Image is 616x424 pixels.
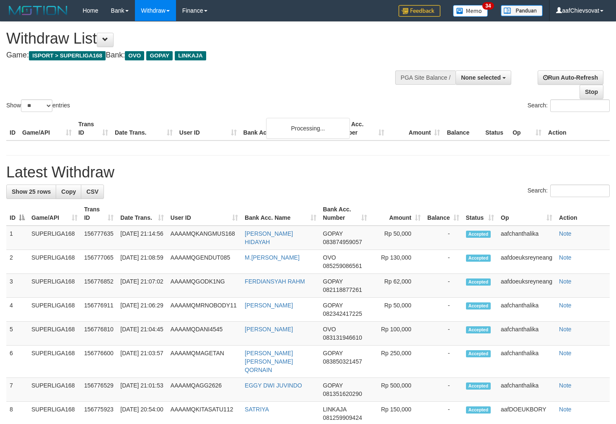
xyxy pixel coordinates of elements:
[370,202,424,226] th: Amount: activate to sort column ascending
[323,334,362,341] span: Copy 083131946610 to clipboard
[482,117,509,140] th: Status
[370,274,424,298] td: Rp 62,000
[466,278,491,286] span: Accepted
[117,226,167,250] td: [DATE] 21:14:56
[81,226,117,250] td: 156777635
[323,230,343,237] span: GOPAY
[323,263,362,269] span: Copy 085259086561 to clipboard
[61,188,76,195] span: Copy
[323,358,362,365] span: Copy 083850321457 to clipboard
[323,278,343,285] span: GOPAY
[117,346,167,378] td: [DATE] 21:03:57
[424,202,463,226] th: Balance: activate to sort column ascending
[443,117,482,140] th: Balance
[86,188,98,195] span: CSV
[81,202,117,226] th: Trans ID: activate to sort column ascending
[323,286,362,293] span: Copy 082118877261 to clipboard
[559,302,572,309] a: Note
[167,378,241,402] td: AAAAMQAGG2626
[466,255,491,262] span: Accepted
[323,382,343,389] span: GOPAY
[28,378,81,402] td: SUPERLIGA168
[167,298,241,322] td: AAAAMQMRNOBODY11
[424,250,463,274] td: -
[6,226,28,250] td: 1
[6,185,56,199] a: Show 25 rows
[580,85,603,99] a: Stop
[399,5,440,17] img: Feedback.jpg
[167,346,241,378] td: AAAAMQMAGETAN
[6,164,610,181] h1: Latest Withdraw
[167,202,241,226] th: User ID: activate to sort column ascending
[497,250,556,274] td: aafdoeuksreyneang
[424,226,463,250] td: -
[559,278,572,285] a: Note
[6,298,28,322] td: 4
[323,350,343,356] span: GOPAY
[29,51,106,60] span: ISPORT > SUPERLIGA168
[245,326,293,333] a: [PERSON_NAME]
[370,226,424,250] td: Rp 50,000
[176,117,240,140] th: User ID
[81,322,117,346] td: 156776810
[320,202,371,226] th: Bank Acc. Number: activate to sort column ascending
[323,326,336,333] span: OVO
[117,202,167,226] th: Date Trans.: activate to sort column ascending
[466,382,491,390] span: Accepted
[559,350,572,356] a: Note
[28,346,81,378] td: SUPERLIGA168
[167,226,241,250] td: AAAAMQKANGMUS168
[245,406,269,413] a: SATRIYA
[6,202,28,226] th: ID: activate to sort column descending
[6,30,402,47] h1: Withdraw List
[117,378,167,402] td: [DATE] 21:01:53
[28,202,81,226] th: Game/API: activate to sort column ascending
[117,298,167,322] td: [DATE] 21:06:29
[466,350,491,357] span: Accepted
[559,326,572,333] a: Note
[117,274,167,298] td: [DATE] 21:07:02
[6,99,70,112] label: Show entries
[245,302,293,309] a: [PERSON_NAME]
[6,274,28,298] td: 3
[6,117,19,140] th: ID
[28,226,81,250] td: SUPERLIGA168
[81,185,104,199] a: CSV
[528,185,610,197] label: Search:
[6,346,28,378] td: 6
[370,250,424,274] td: Rp 130,000
[424,274,463,298] td: -
[370,346,424,378] td: Rp 250,000
[21,99,52,112] select: Showentries
[538,70,603,85] a: Run Auto-Refresh
[323,406,347,413] span: LINKAJA
[370,378,424,402] td: Rp 500,000
[81,274,117,298] td: 156776852
[559,254,572,261] a: Note
[28,274,81,298] td: SUPERLIGA168
[81,250,117,274] td: 156777065
[497,298,556,322] td: aafchanthalika
[497,274,556,298] td: aafdoeuksreyneang
[453,5,488,17] img: Button%20Memo.svg
[28,298,81,322] td: SUPERLIGA168
[245,254,300,261] a: M.[PERSON_NAME]
[461,74,501,81] span: None selected
[550,99,610,112] input: Search:
[56,185,81,199] a: Copy
[509,117,545,140] th: Op
[497,202,556,226] th: Op: activate to sort column ascending
[556,202,610,226] th: Action
[6,4,70,17] img: MOTION_logo.png
[6,322,28,346] td: 5
[559,230,572,237] a: Note
[550,185,610,197] input: Search:
[388,117,443,140] th: Amount
[167,274,241,298] td: AAAAMQGODK1NG
[12,188,51,195] span: Show 25 rows
[466,326,491,333] span: Accepted
[545,117,610,140] th: Action
[559,406,572,413] a: Note
[323,302,343,309] span: GOPAY
[81,298,117,322] td: 156776911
